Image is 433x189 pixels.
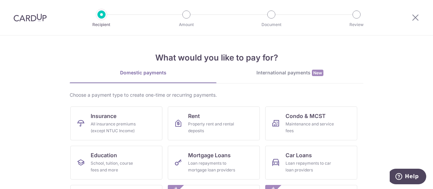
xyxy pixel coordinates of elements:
[70,146,162,180] a: EducationSchool, tuition, course fees and more
[70,92,363,98] div: Choose a payment type to create one-time or recurring payments.
[188,151,231,159] span: Mortgage Loans
[265,146,357,180] a: Car LoansLoan repayments to car loan providers
[168,146,260,180] a: Mortgage LoansLoan repayments to mortgage loan providers
[312,70,323,76] span: New
[390,169,426,186] iframe: Opens a widget where you can find more information
[14,14,47,22] img: CardUp
[91,121,139,134] div: All insurance premiums (except NTUC Income)
[161,21,211,28] p: Amount
[188,112,200,120] span: Rent
[91,112,116,120] span: Insurance
[286,121,334,134] div: Maintenance and service fees
[332,21,382,28] p: Review
[286,112,326,120] span: Condo & MCST
[216,69,363,76] div: International payments
[286,151,312,159] span: Car Loans
[188,121,237,134] div: Property rent and rental deposits
[246,21,296,28] p: Document
[265,107,357,140] a: Condo & MCSTMaintenance and service fees
[168,107,260,140] a: RentProperty rent and rental deposits
[91,160,139,173] div: School, tuition, course fees and more
[188,160,237,173] div: Loan repayments to mortgage loan providers
[76,21,127,28] p: Recipient
[70,52,363,64] h4: What would you like to pay for?
[70,69,216,76] div: Domestic payments
[286,160,334,173] div: Loan repayments to car loan providers
[91,151,117,159] span: Education
[70,107,162,140] a: InsuranceAll insurance premiums (except NTUC Income)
